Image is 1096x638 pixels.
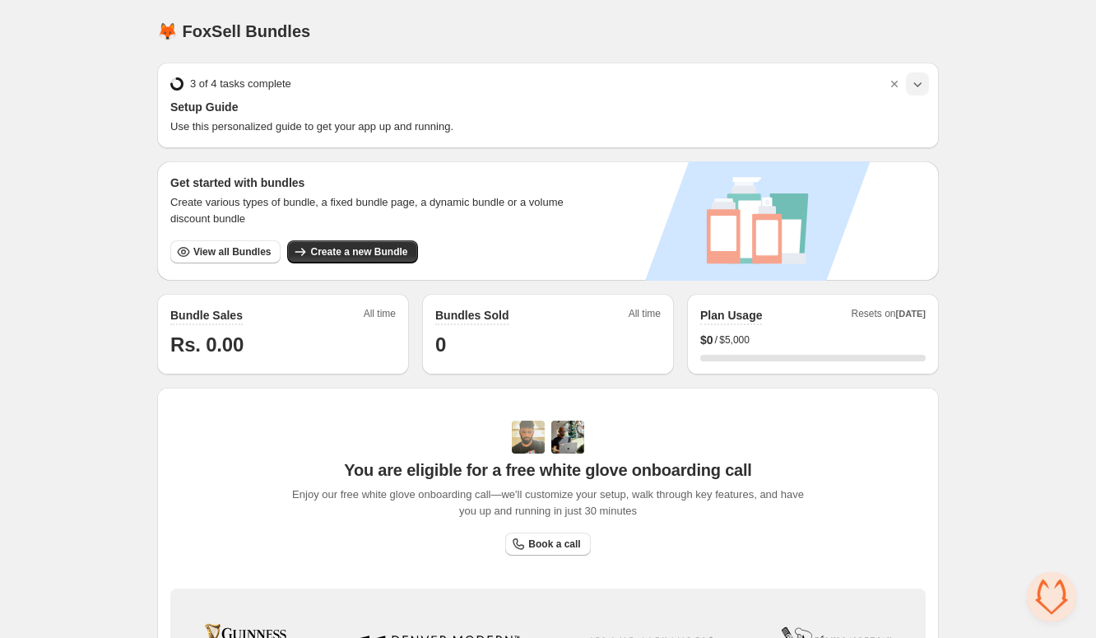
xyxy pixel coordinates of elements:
a: Open chat [1027,572,1076,622]
h1: 🦊 FoxSell Bundles [157,21,310,41]
span: Enjoy our free white glove onboarding call—we'll customize your setup, walk through key features,... [284,487,813,519]
h2: Plan Usage [700,307,762,324]
h2: Bundle Sales [170,307,243,324]
img: Adi [512,421,545,454]
span: Setup Guide [170,99,926,115]
button: Create a new Bundle [287,240,417,263]
h3: Get started with bundles [170,175,579,191]
span: $5,000 [719,333,750,347]
span: All time [629,307,661,325]
h2: Bundles Sold [435,307,509,324]
a: Book a call [505,533,590,556]
span: 3 of 4 tasks complete [190,76,291,92]
span: [DATE] [896,309,926,319]
span: All time [364,307,396,325]
div: / [700,332,926,348]
span: View all Bundles [193,245,271,258]
span: $ 0 [700,332,713,348]
button: View all Bundles [170,240,281,263]
span: Use this personalized guide to get your app up and running. [170,119,926,135]
span: Book a call [528,538,580,551]
span: Create various types of bundle, a fixed bundle page, a dynamic bundle or a volume discount bundle [170,194,579,227]
h1: Rs. 0.00 [170,332,396,358]
span: Create a new Bundle [310,245,407,258]
span: You are eligible for a free white glove onboarding call [344,460,751,480]
h1: 0 [435,332,661,358]
span: Resets on [852,307,926,325]
img: Prakhar [551,421,584,454]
